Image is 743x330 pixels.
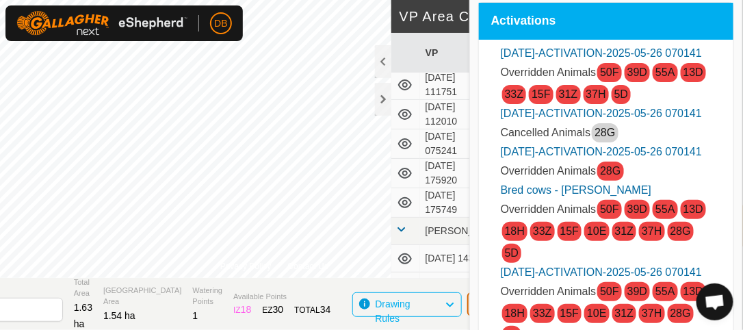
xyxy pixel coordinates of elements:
a: Privacy Policy [220,260,272,272]
th: VP [420,33,487,73]
span: DB [214,16,227,31]
a: [DATE]-ACTIVATION-2025-05-26 070141 [501,47,702,59]
a: 18H [505,225,525,237]
span: Watering Points [193,285,223,307]
a: 37H [586,88,606,100]
div: Open chat [696,283,733,320]
span: Activations [491,15,556,27]
td: [DATE] 2113 [420,272,487,300]
a: 31Z [559,88,578,100]
a: 13D [683,203,703,215]
span: Overridden Animals [501,203,597,215]
a: 50F [600,285,619,297]
td: [DATE] 075241 [420,129,487,159]
a: 55A [655,66,675,78]
span: 1 [193,310,198,321]
a: 33Z [533,225,552,237]
button: View [467,292,533,316]
span: Available Points [233,291,330,303]
span: 18 [241,304,252,315]
div: IZ [233,303,251,317]
span: 34 [320,304,331,315]
h2: VP Area Comparison [400,8,688,25]
span: 1.54 ha [103,310,135,321]
a: 39D [627,66,647,78]
div: EZ [262,303,283,317]
a: 15F [532,88,551,100]
td: [DATE] 175920 [420,159,487,188]
img: Gallagher Logo [16,11,187,36]
a: 15F [560,225,579,237]
span: Total Area [74,277,92,299]
a: Bred cows - [PERSON_NAME] [501,184,652,196]
a: 10E [587,225,606,237]
a: 37H [642,225,662,237]
span: 30 [273,304,284,315]
a: 33Z [505,88,524,100]
a: 33Z [533,307,552,319]
span: [PERSON_NAME]'s - Front Paddock [426,225,582,236]
a: 5D [614,88,628,100]
a: Contact Us [288,260,328,272]
a: [DATE]-ACTIVATION-2025-05-26 070141 [501,107,702,119]
a: [DATE]-ACTIVATION-2025-05-26 070141 [501,146,702,157]
a: 39D [627,203,647,215]
div: TOTAL [294,303,330,317]
span: Overridden Animals [501,165,597,177]
a: 13D [683,66,703,78]
a: 5D [505,247,519,259]
a: 28G [595,127,615,138]
a: 31Z [615,307,634,319]
span: Overridden Animals [501,66,597,78]
td: [DATE] 111751 [420,71,487,100]
span: 1.63 ha [74,302,92,329]
a: 50F [600,203,619,215]
span: Drawing Rules [375,299,410,324]
a: 28G [670,225,691,237]
a: 37H [642,307,662,319]
a: 13D [683,285,703,297]
a: 31Z [615,225,634,237]
a: 55A [655,203,675,215]
span: Overridden Animals [501,285,597,297]
span: Cancelled Animals [501,127,591,138]
a: 18H [505,307,525,319]
a: 55A [655,285,675,297]
td: [DATE] 1438 [420,245,487,272]
a: [DATE]-ACTIVATION-2025-05-26 070141 [501,266,702,278]
td: [DATE] 112010 [420,100,487,129]
span: [GEOGRAPHIC_DATA] Area [103,285,182,307]
a: 39D [627,285,647,297]
a: 28G [600,165,621,177]
a: 50F [600,66,619,78]
td: [DATE] 175749 [420,188,487,218]
a: 10E [587,307,606,319]
a: 15F [560,307,579,319]
a: 28G [670,307,691,319]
